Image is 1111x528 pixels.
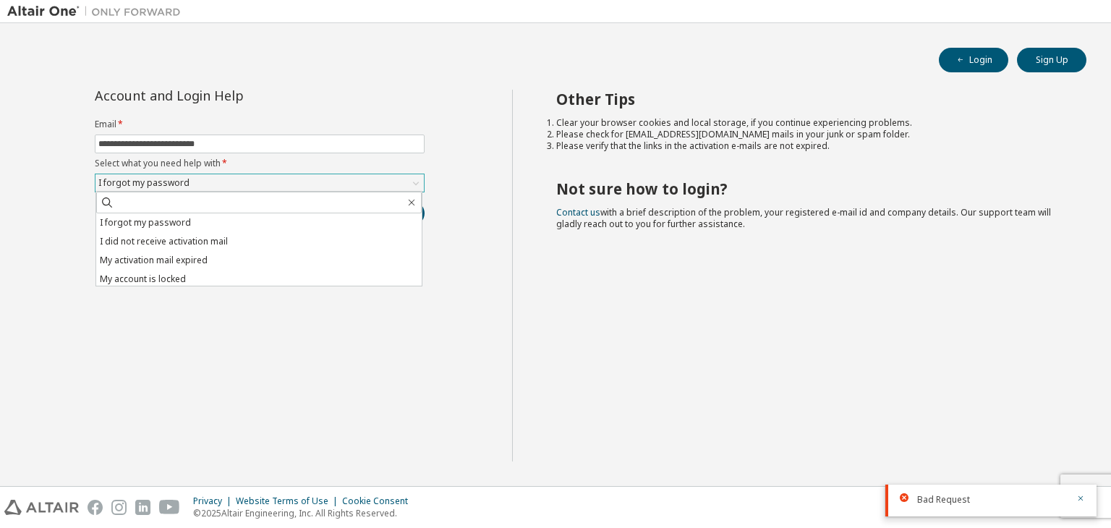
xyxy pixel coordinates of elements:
div: Website Terms of Use [236,495,342,507]
img: youtube.svg [159,500,180,515]
span: Bad Request [917,494,970,506]
li: I forgot my password [96,213,422,232]
img: Altair One [7,4,188,19]
a: Contact us [556,206,600,218]
li: Clear your browser cookies and local storage, if you continue experiencing problems. [556,117,1061,129]
p: © 2025 Altair Engineering, Inc. All Rights Reserved. [193,507,417,519]
div: I forgot my password [96,175,192,191]
img: facebook.svg [88,500,103,515]
label: Email [95,119,425,130]
li: Please check for [EMAIL_ADDRESS][DOMAIN_NAME] mails in your junk or spam folder. [556,129,1061,140]
img: linkedin.svg [135,500,150,515]
h2: Other Tips [556,90,1061,108]
button: Login [939,48,1008,72]
button: Sign Up [1017,48,1086,72]
span: with a brief description of the problem, your registered e-mail id and company details. Our suppo... [556,206,1051,230]
img: altair_logo.svg [4,500,79,515]
img: instagram.svg [111,500,127,515]
li: Please verify that the links in the activation e-mails are not expired. [556,140,1061,152]
div: Account and Login Help [95,90,359,101]
h2: Not sure how to login? [556,179,1061,198]
div: Cookie Consent [342,495,417,507]
div: I forgot my password [95,174,424,192]
label: Select what you need help with [95,158,425,169]
div: Privacy [193,495,236,507]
